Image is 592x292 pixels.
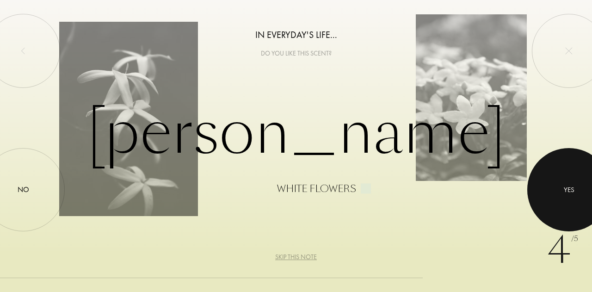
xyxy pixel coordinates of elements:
[19,47,27,55] img: left_onboard.svg
[59,99,533,193] div: [PERSON_NAME]
[277,183,356,193] div: White flowers
[571,234,578,244] span: /5
[275,252,317,262] div: Skip this note
[565,47,573,55] img: quit_onboard.svg
[547,223,578,278] div: 4
[18,184,29,195] div: No
[564,185,574,195] div: Yes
